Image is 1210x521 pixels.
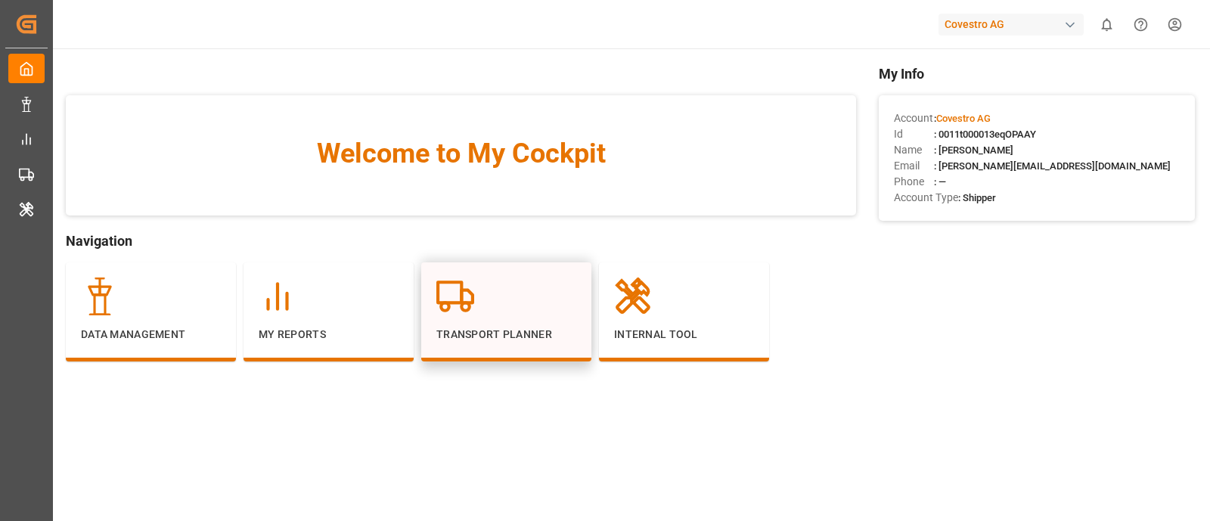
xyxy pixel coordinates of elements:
span: Covestro AG [936,113,991,124]
span: Account Type [894,190,958,206]
span: Phone [894,174,934,190]
span: : [PERSON_NAME][EMAIL_ADDRESS][DOMAIN_NAME] [934,160,1171,172]
span: : [934,113,991,124]
p: My Reports [259,327,399,343]
p: Transport Planner [436,327,576,343]
button: show 0 new notifications [1090,8,1124,42]
span: : [PERSON_NAME] [934,144,1013,156]
span: : — [934,176,946,188]
button: Help Center [1124,8,1158,42]
span: Name [894,142,934,158]
span: Navigation [66,231,856,251]
span: My Info [879,64,1195,84]
p: Data Management [81,327,221,343]
span: : Shipper [958,192,996,203]
span: Id [894,126,934,142]
p: Internal Tool [614,327,754,343]
button: Covestro AG [939,10,1090,39]
span: Account [894,110,934,126]
div: Covestro AG [939,14,1084,36]
span: : 0011t000013eqOPAAY [934,129,1036,140]
span: Email [894,158,934,174]
span: Welcome to My Cockpit [96,133,826,174]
